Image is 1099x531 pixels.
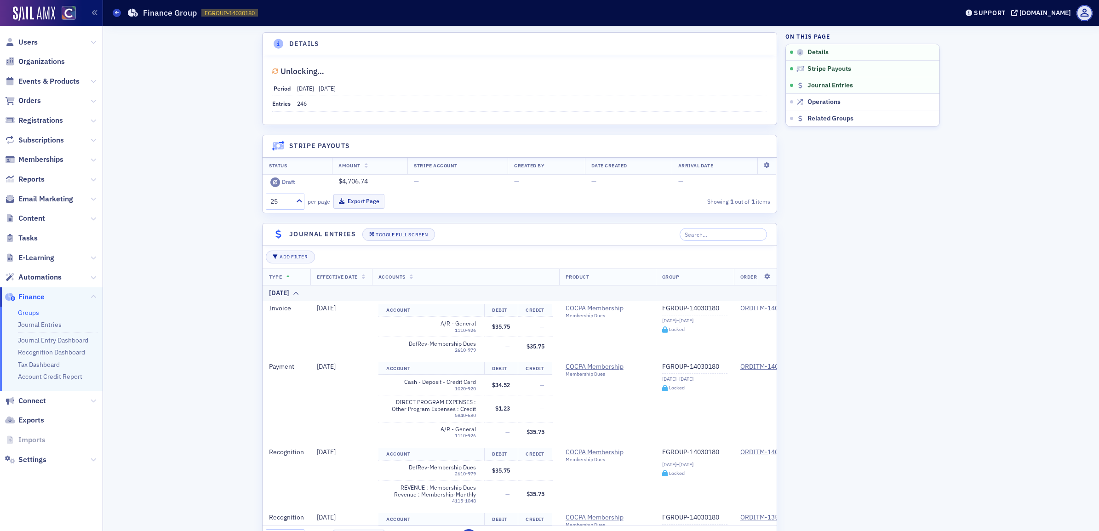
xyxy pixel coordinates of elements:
[269,162,287,169] span: Status
[18,96,41,106] span: Orders
[740,363,797,371] a: ORDITM-14013551
[338,177,368,185] span: $4,706.74
[5,57,65,67] a: Organizations
[566,313,649,319] div: Membership Dues
[5,174,45,184] a: Reports
[527,343,544,350] span: $35.75
[18,272,62,282] span: Automations
[514,177,519,185] span: —
[269,362,294,371] span: Payment
[609,197,771,206] div: Showing out of items
[270,197,291,206] div: 25
[807,81,853,90] span: Journal Entries
[662,514,727,522] a: FGROUP-14030180
[18,115,63,126] span: Registrations
[18,455,46,465] span: Settings
[143,7,197,18] h1: Finance Group
[662,318,727,324] div: [DATE]–[DATE]
[492,323,510,330] span: $35.75
[317,274,357,280] span: Effective Date
[5,213,45,223] a: Content
[18,253,54,263] span: E-Learning
[740,514,797,522] div: ORDITM-13593716
[378,304,484,317] th: Account
[566,514,649,522] a: COCPA Membership
[566,522,649,528] div: Membership Dues
[392,433,476,439] div: 1110-926
[18,372,82,381] a: Account Credit Report
[18,336,88,344] a: Journal Entry Dashboard
[378,448,484,461] th: Account
[527,428,544,435] span: $35.75
[386,498,476,504] div: 4115-1048
[378,274,406,280] span: Accounts
[540,381,544,388] span: —
[785,32,940,40] h4: On this page
[280,69,324,74] div: Unlocking…
[18,348,85,356] a: Recognition Dashboard
[807,65,851,73] span: Stripe Payouts
[678,162,713,169] span: Arrival Date
[540,323,544,330] span: —
[484,448,518,461] th: Debit
[807,48,829,57] span: Details
[540,467,544,474] span: —
[5,135,64,145] a: Subscriptions
[680,228,767,241] input: Search…
[540,405,544,412] span: —
[518,362,552,375] th: Credit
[5,194,73,204] a: Email Marketing
[338,162,360,169] span: Amount
[566,304,649,313] a: COCPA Membership
[740,448,797,457] a: ORDITM-14013551
[669,327,685,332] div: Locked
[505,490,510,497] span: —
[289,39,320,49] h4: Details
[18,396,46,406] span: Connect
[1011,10,1074,16] button: [DOMAIN_NAME]
[5,292,45,302] a: Finance
[566,457,649,462] div: Membership Dues
[5,396,46,406] a: Connect
[18,76,80,86] span: Events & Products
[317,304,336,312] span: [DATE]
[297,85,314,92] span: [DATE]
[505,343,510,350] span: —
[317,448,336,456] span: [DATE]
[269,288,289,298] div: [DATE]
[807,114,853,123] span: Related Groups
[55,6,76,22] a: View Homepage
[566,448,649,457] a: COCPA Membership
[484,513,518,526] th: Debit
[5,415,44,425] a: Exports
[272,100,291,107] span: Entries
[669,385,685,390] div: Locked
[392,320,476,327] span: A/R - General
[18,233,38,243] span: Tasks
[678,177,683,185] span: —
[5,233,38,243] a: Tasks
[662,304,727,313] a: FGROUP-14030180
[392,471,476,477] div: 2610-979
[13,6,55,21] a: SailAMX
[662,376,727,382] div: [DATE]–[DATE]
[18,308,39,317] a: Groups
[5,455,46,465] a: Settings
[495,405,510,412] span: $1.23
[319,85,336,92] span: [DATE]
[5,115,63,126] a: Registrations
[518,448,552,461] th: Credit
[591,162,627,169] span: Date Created
[492,381,510,388] span: $34.52
[740,304,797,313] a: ORDITM-14013551
[1019,9,1071,17] div: [DOMAIN_NAME]
[5,272,62,282] a: Automations
[662,462,727,468] div: [DATE]–[DATE]
[18,174,45,184] span: Reports
[297,96,767,111] dd: 246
